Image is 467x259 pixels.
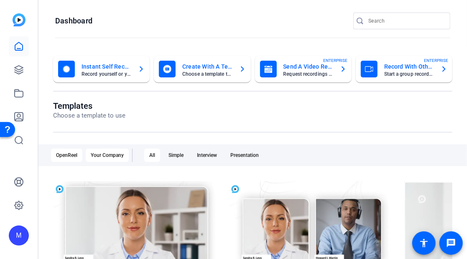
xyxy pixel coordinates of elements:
[86,149,129,162] div: Your Company
[283,72,333,77] mat-card-subtitle: Request recordings from anyone, anywhere
[283,62,333,72] mat-card-title: Send A Video Request
[182,62,232,72] mat-card-title: Create With A Template
[356,56,452,82] button: Record With OthersStart a group recording sessionENTERPRISE
[446,238,456,248] mat-icon: message
[51,149,82,162] div: OpenReel
[144,149,160,162] div: All
[55,16,92,26] h1: Dashboard
[182,72,232,77] mat-card-subtitle: Choose a template to get started
[255,56,352,82] button: Send A Video RequestRequest recordings from anyone, anywhereENTERPRISE
[323,57,347,64] span: ENTERPRISE
[154,56,250,82] button: Create With A TemplateChoose a template to get started
[53,101,125,111] h1: Templates
[53,111,125,121] p: Choose a template to use
[225,149,264,162] div: Presentation
[192,149,222,162] div: Interview
[9,226,29,246] div: M
[163,149,189,162] div: Simple
[82,62,131,72] mat-card-title: Instant Self Record
[368,16,444,26] input: Search
[424,57,448,64] span: ENTERPRISE
[384,62,434,72] mat-card-title: Record With Others
[13,13,26,26] img: blue-gradient.svg
[419,238,429,248] mat-icon: accessibility
[53,56,150,82] button: Instant Self RecordRecord yourself or your screen
[384,72,434,77] mat-card-subtitle: Start a group recording session
[82,72,131,77] mat-card-subtitle: Record yourself or your screen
